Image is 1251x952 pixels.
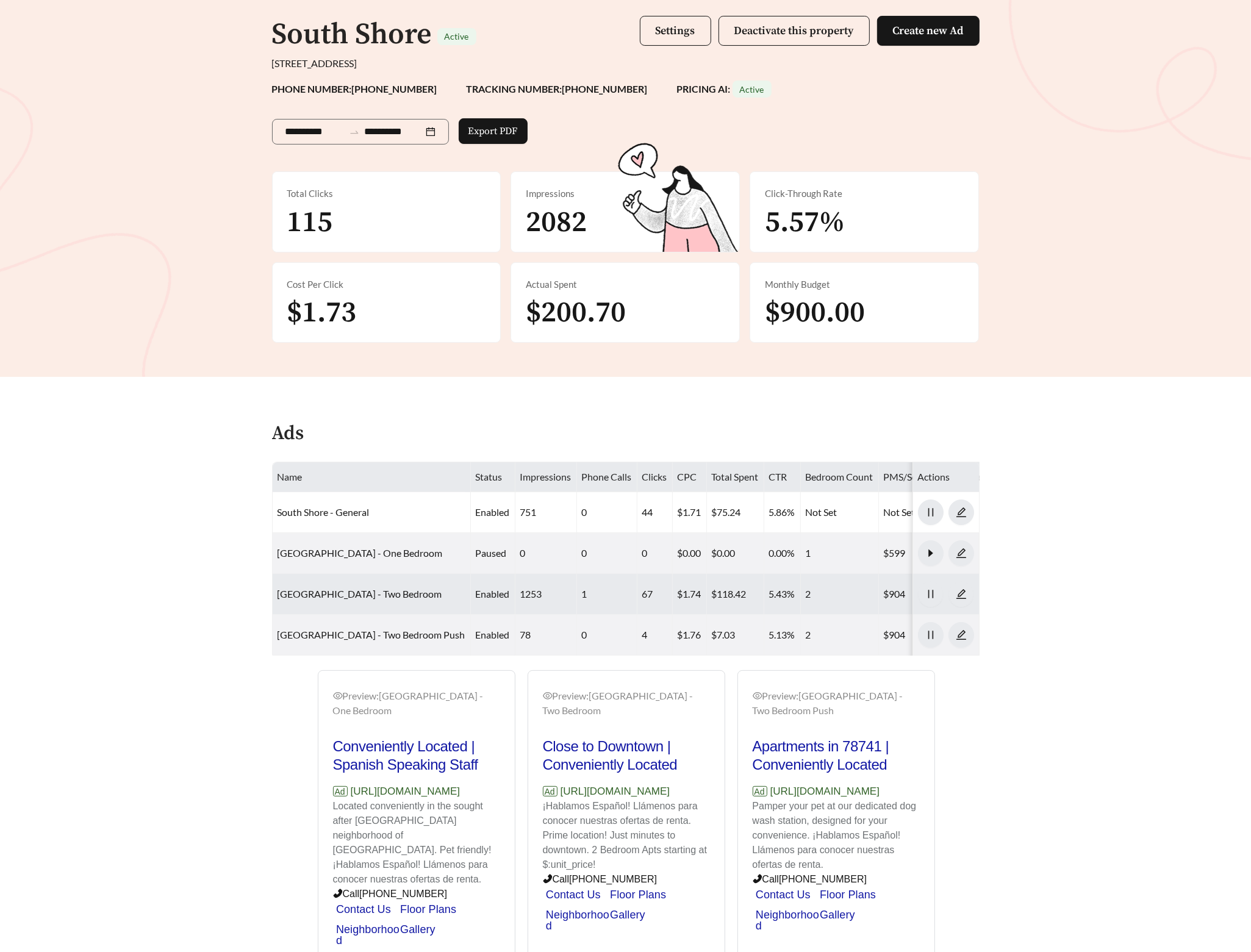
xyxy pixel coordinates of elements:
h1: South Shore [272,16,432,53]
span: to [349,126,360,137]
span: $200.70 [526,295,626,331]
span: Ad [753,786,767,796]
span: edit [949,589,973,599]
strong: TRACKING NUMBER: [PHONE_NUMBER] [467,83,648,95]
p: [URL][DOMAIN_NAME] [333,784,500,800]
p: Call [PHONE_NUMBER] [333,887,500,901]
div: [STREET_ADDRESS] [272,56,980,71]
a: Neighborhood [336,923,400,947]
a: edit [948,506,974,518]
a: edit [948,588,974,599]
a: Neighborhood [546,909,609,932]
td: $1.71 [673,492,707,533]
td: $599 [879,533,989,574]
span: 5.57% [765,204,845,241]
div: Preview: [GEOGRAPHIC_DATA] - Two Bedroom [543,689,710,718]
strong: PHONE NUMBER: [PHONE_NUMBER] [272,83,437,95]
td: $1.76 [673,615,707,656]
span: enabled [476,506,510,518]
td: 0 [637,533,673,574]
div: Monthly Budget [765,277,964,292]
a: [GEOGRAPHIC_DATA] - Two Bedroom [278,588,442,599]
td: 78 [515,615,577,656]
td: 1 [577,574,637,615]
td: $1.74 [673,574,707,615]
td: 5.43% [764,574,801,615]
div: Click-Through Rate [765,187,964,201]
a: [GEOGRAPHIC_DATA] - Two Bedroom Push [278,629,465,640]
span: Active [740,84,764,95]
th: PMS/Scraper Unit Price [879,462,989,492]
h2: Close to Downtown | Conveniently Located [543,737,710,774]
div: Actual Spent [526,277,725,292]
a: Gallery [400,923,436,936]
span: edit [949,548,973,559]
p: Pamper your pet at our dedicated dog wash station, designed for your convenience. ¡Hablamos Españ... [753,799,920,872]
td: $0.00 [707,533,764,574]
td: $118.42 [707,574,764,615]
h2: Apartments in 78741 | Conveniently Located [753,737,920,774]
th: Clicks [637,462,673,492]
td: 4 [637,615,673,656]
a: Floor Plans [610,889,666,901]
span: eye [753,691,762,701]
td: 0 [577,533,637,574]
a: edit [948,629,974,640]
th: Total Spent [707,462,764,492]
td: 751 [515,492,577,533]
span: $900.00 [765,295,865,331]
td: 44 [637,492,673,533]
span: phone [333,889,343,898]
td: 0 [515,533,577,574]
h4: Ads [272,423,304,445]
span: edit [949,629,973,640]
span: Deactivate this property [734,24,854,38]
p: ¡Hablamos Español! Llámenos para conocer nuestras ofertas de renta. Prime location! Just minutes ... [543,799,710,872]
span: phone [753,874,762,884]
p: Call [PHONE_NUMBER] [543,872,710,887]
span: edit [949,507,973,518]
td: 0 [577,615,637,656]
td: 0.00% [764,533,801,574]
td: 1253 [515,574,577,615]
th: Phone Calls [577,462,637,492]
span: caret-right [919,548,943,559]
button: Deactivate this property [719,16,870,46]
td: $0.00 [673,533,707,574]
span: eye [543,691,553,701]
td: 1 [801,533,879,574]
td: 5.86% [764,492,801,533]
a: [GEOGRAPHIC_DATA] - One Bedroom [278,547,443,559]
td: $904 [879,574,989,615]
span: enabled [476,588,510,599]
p: [URL][DOMAIN_NAME] [543,784,710,800]
th: Status [471,462,515,492]
span: 2082 [526,204,587,241]
div: Cost Per Click [287,277,486,292]
span: paused [476,547,507,559]
a: Contact Us [336,903,391,915]
span: Active [445,31,469,41]
span: $1.73 [287,295,357,331]
span: Ad [543,786,557,796]
td: $7.03 [707,615,764,656]
p: Located conveniently in the sought after [GEOGRAPHIC_DATA] neighborhood of [GEOGRAPHIC_DATA]. Pet... [333,799,500,887]
span: phone [543,874,553,884]
button: caret-right [918,540,944,566]
span: Export PDF [468,124,518,138]
a: Gallery [820,909,855,921]
span: 115 [287,204,333,241]
td: Not Set [801,492,879,533]
div: Preview: [GEOGRAPHIC_DATA] - Two Bedroom Push [753,689,920,718]
span: enabled [476,629,510,640]
strong: PRICING AI: [677,83,772,95]
td: 2 [801,615,879,656]
span: swap-right [349,127,360,138]
button: edit [948,581,974,607]
button: edit [948,540,974,566]
td: Not Set [879,492,989,533]
a: Neighborhood [756,909,819,932]
a: Gallery [610,909,645,921]
span: CTR [769,471,787,482]
div: Impressions [526,187,725,201]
